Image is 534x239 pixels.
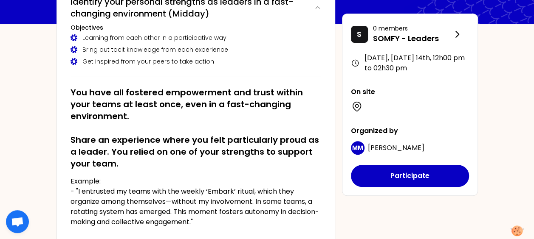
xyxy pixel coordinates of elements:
[71,45,321,54] div: Bring out tacit knowledge from each experience
[71,86,321,170] h2: You have all fostered empowerment and trust within your teams at least once, even in a fast-chang...
[373,33,452,44] p: SOMFY - Leaders
[351,87,469,97] p: On site
[351,126,469,136] p: Organized by
[351,165,469,187] button: Participate
[6,210,29,233] div: Aprire la chat
[368,143,424,153] span: [PERSON_NAME]
[71,23,321,32] h3: Objectives
[357,28,362,40] p: S
[352,144,363,152] p: MM
[71,57,321,66] div: Get inspired from your peers to take action
[351,53,469,73] div: [DATE], [DATE] 14th , 12h00 pm to 02h30 pm
[373,24,452,33] p: 0 members
[71,33,321,42] div: Learning from each other in a participative way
